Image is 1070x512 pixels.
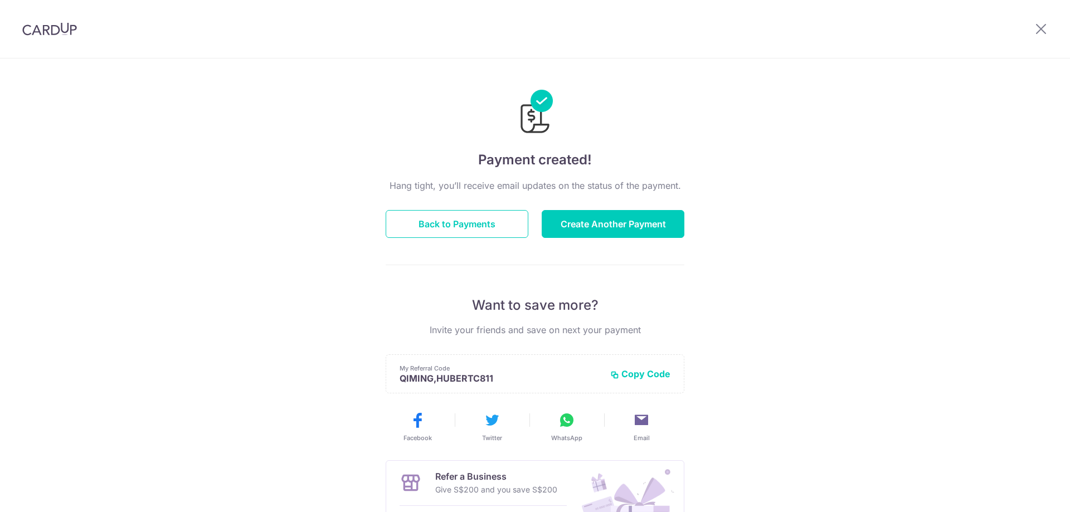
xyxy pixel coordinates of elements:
[22,22,77,36] img: CardUp
[551,433,582,442] span: WhatsApp
[385,411,450,442] button: Facebook
[386,296,684,314] p: Want to save more?
[386,150,684,170] h4: Payment created!
[517,90,553,136] img: Payments
[482,433,502,442] span: Twitter
[435,483,557,496] p: Give S$200 and you save S$200
[610,368,670,379] button: Copy Code
[609,411,674,442] button: Email
[435,470,557,483] p: Refer a Business
[999,479,1059,506] iframe: Opens a widget where you can find more information
[386,210,528,238] button: Back to Payments
[542,210,684,238] button: Create Another Payment
[386,179,684,192] p: Hang tight, you’ll receive email updates on the status of the payment.
[534,411,600,442] button: WhatsApp
[400,364,601,373] p: My Referral Code
[386,323,684,337] p: Invite your friends and save on next your payment
[400,373,601,384] p: QIMING,HUBERTC811
[459,411,525,442] button: Twitter
[403,433,432,442] span: Facebook
[634,433,650,442] span: Email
